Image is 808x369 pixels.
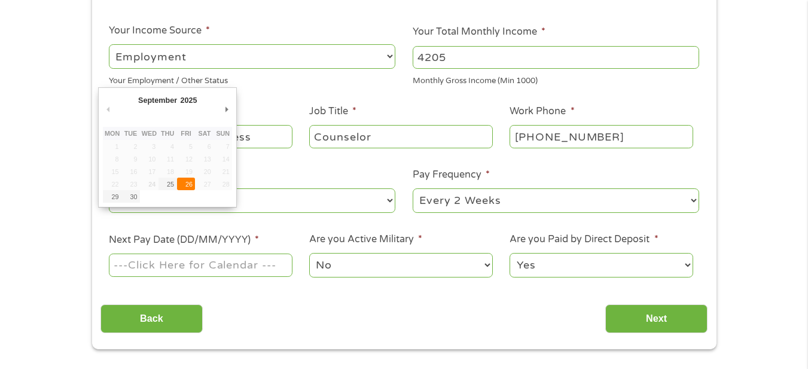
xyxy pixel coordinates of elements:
div: 2025 [179,92,199,108]
label: Work Phone [510,105,574,118]
button: Next Month [221,101,232,117]
input: Cashier [309,125,492,148]
abbr: Thursday [161,130,174,137]
input: (231) 754-4010 [510,125,693,148]
div: September [136,92,178,108]
input: Next [605,304,708,334]
button: Previous Month [103,101,114,117]
button: 25 [158,178,177,190]
input: 1800 [413,46,699,69]
button: 30 [121,190,140,203]
label: Job Title [309,105,356,118]
div: Monthly Gross Income (Min 1000) [413,71,699,87]
label: Your Total Monthly Income [413,26,545,38]
label: Are you Active Military [309,233,422,246]
label: Next Pay Date (DD/MM/YYYY) [109,234,259,246]
label: Are you Paid by Direct Deposit [510,233,658,246]
div: Your Employment / Other Status [109,71,395,87]
abbr: Monday [105,130,120,137]
input: Back [100,304,203,334]
abbr: Tuesday [124,130,138,137]
abbr: Wednesday [142,130,157,137]
button: 29 [103,190,121,203]
abbr: Sunday [216,130,230,137]
abbr: Saturday [198,130,211,137]
input: Use the arrow keys to pick a date [109,254,292,276]
abbr: Friday [181,130,191,137]
button: 26 [177,178,196,190]
label: Your Income Source [109,25,210,37]
label: Pay Frequency [413,169,490,181]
